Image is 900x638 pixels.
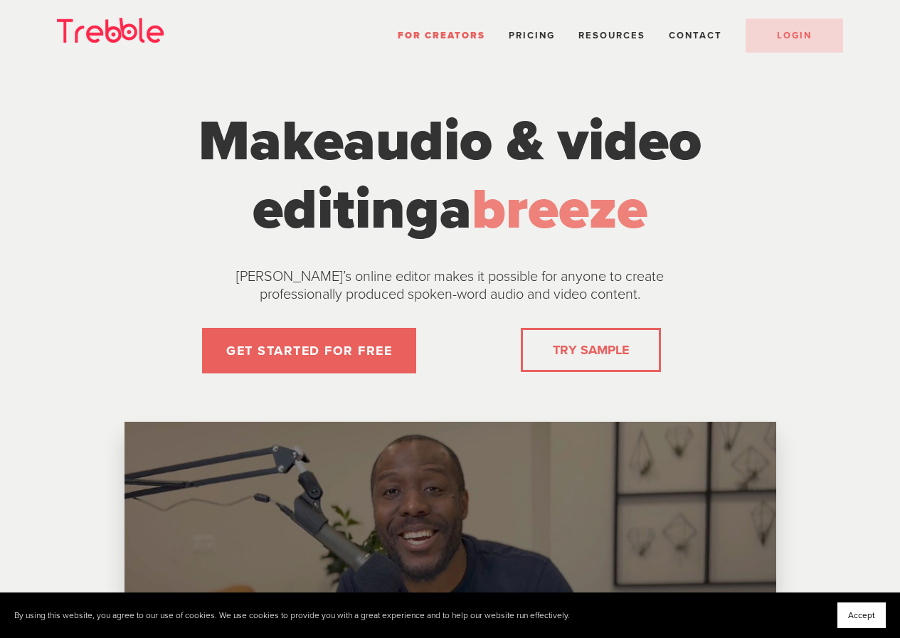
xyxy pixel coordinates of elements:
[777,30,812,41] span: LOGIN
[472,176,647,244] span: breeze
[202,328,416,373] a: GET STARTED FOR FREE
[398,30,485,41] a: For Creators
[547,336,635,364] a: TRY SAMPLE
[433,588,467,622] div: Play
[578,30,645,41] span: Resources
[837,602,886,628] button: Accept
[57,18,164,43] img: Trebble
[509,30,555,41] a: Pricing
[746,18,843,53] a: LOGIN
[184,107,717,244] h1: Make a
[669,30,722,41] a: Contact
[201,268,699,304] p: [PERSON_NAME]’s online editor makes it possible for anyone to create professionally produced spok...
[344,107,702,176] span: audio & video
[848,610,875,620] span: Accept
[14,610,570,621] p: By using this website, you agree to our use of cookies. We use cookies to provide you with a grea...
[253,176,440,244] span: editing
